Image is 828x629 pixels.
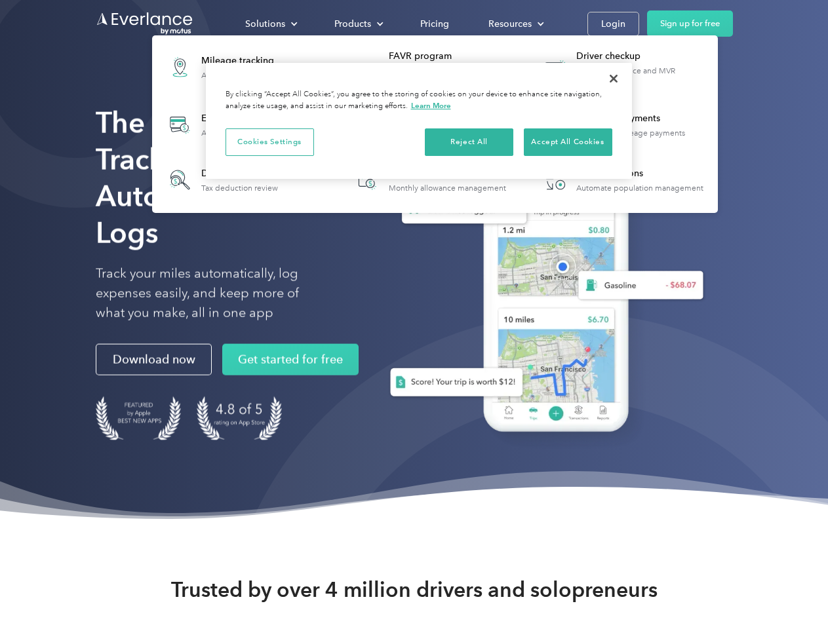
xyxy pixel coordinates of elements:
a: Deduction finderTax deduction review [159,159,285,201]
div: Privacy [206,63,632,179]
a: Go to homepage [96,11,194,36]
a: Sign up for free [647,10,733,37]
div: Resources [475,12,555,35]
div: By clicking “Accept All Cookies”, you agree to the storing of cookies on your device to enhance s... [226,89,612,112]
div: Pricing [420,16,449,32]
div: Solutions [245,16,285,32]
div: Login [601,16,625,32]
button: Reject All [425,128,513,156]
a: Expense trackingAutomatic transaction logs [159,101,302,149]
a: Driver checkupLicense, insurance and MVR verification [534,43,711,91]
div: Driver checkup [576,50,711,63]
a: Pricing [407,12,462,35]
div: Automatic mileage logs [201,71,286,80]
p: Track your miles automatically, log expenses easily, and keep more of what you make, all in one app [96,264,330,323]
img: 4.9 out of 5 stars on the app store [197,396,282,440]
div: Automate population management [576,183,703,193]
div: Monthly allowance management [389,183,506,193]
div: Products [334,16,371,32]
div: Resources [488,16,532,32]
div: Mileage tracking [201,54,286,67]
strong: Trusted by over 4 million drivers and solopreneurs [171,577,658,603]
a: FAVR programFixed & Variable Rate reimbursement design & management [346,43,524,91]
img: Everlance, mileage tracker app, expense tracking app [369,124,714,451]
a: Mileage trackingAutomatic mileage logs [159,43,293,91]
nav: Products [152,35,718,213]
div: HR Integrations [576,167,703,180]
div: License, insurance and MVR verification [576,66,711,85]
a: More information about your privacy, opens in a new tab [411,101,451,110]
button: Accept All Cookies [524,128,612,156]
div: Tax deduction review [201,183,278,193]
button: Close [599,64,628,93]
a: Get started for free [222,344,359,375]
div: Products [321,12,394,35]
div: FAVR program [389,50,523,63]
img: Badge for Featured by Apple Best New Apps [96,396,181,440]
a: Accountable planMonthly allowance management [346,159,513,201]
a: Login [587,12,639,36]
a: Download now [96,344,212,375]
a: HR IntegrationsAutomate population management [534,159,710,201]
div: Expense tracking [201,112,296,125]
div: Automatic transaction logs [201,128,296,138]
button: Cookies Settings [226,128,314,156]
div: Deduction finder [201,167,278,180]
div: Solutions [232,12,308,35]
div: Cookie banner [206,63,632,179]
